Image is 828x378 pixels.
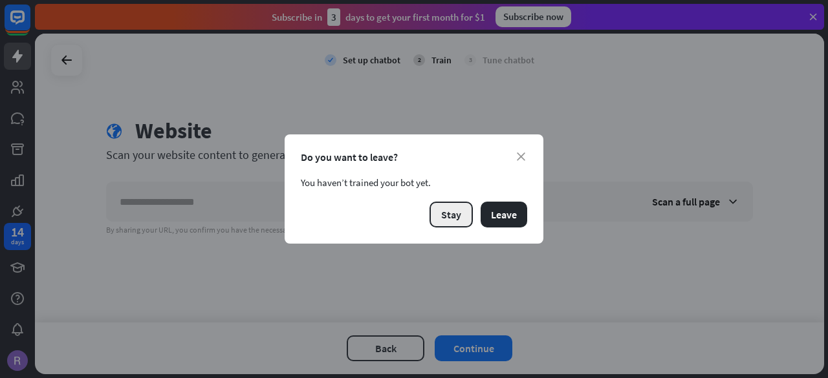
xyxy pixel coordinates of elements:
[517,152,525,161] i: close
[430,202,473,227] button: Stay
[301,176,527,189] div: You haven’t trained your bot yet.
[481,202,527,227] button: Leave
[301,151,527,163] div: Do you want to leave?
[10,5,49,44] button: Open LiveChat chat widget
